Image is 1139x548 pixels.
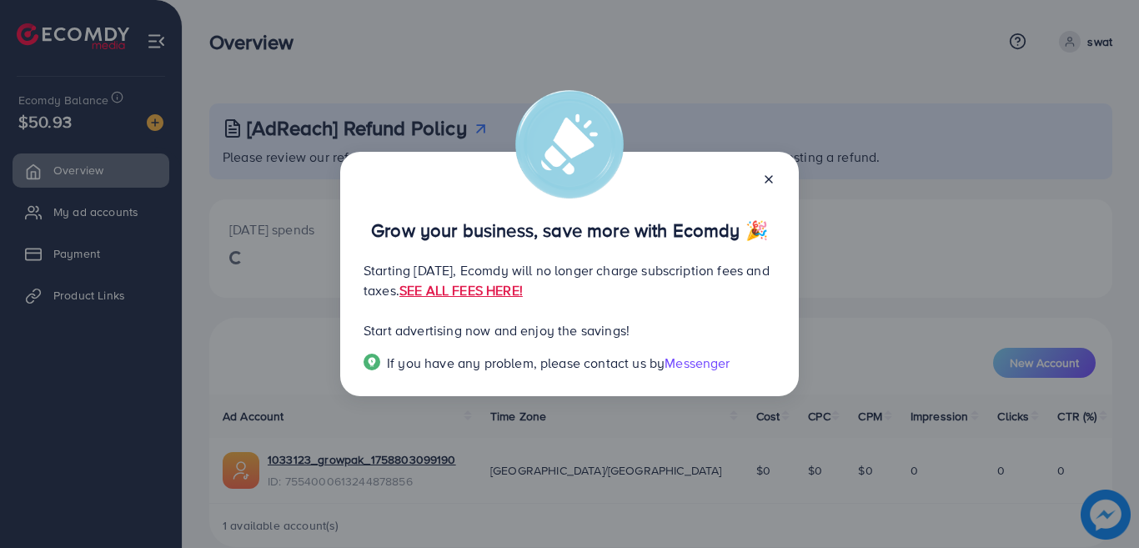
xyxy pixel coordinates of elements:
span: If you have any problem, please contact us by [387,354,665,372]
p: Start advertising now and enjoy the savings! [364,320,775,340]
a: SEE ALL FEES HERE! [399,281,523,299]
img: Popup guide [364,354,380,370]
p: Grow your business, save more with Ecomdy 🎉 [364,220,775,240]
img: alert [515,90,624,199]
p: Starting [DATE], Ecomdy will no longer charge subscription fees and taxes. [364,260,775,300]
span: Messenger [665,354,730,372]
